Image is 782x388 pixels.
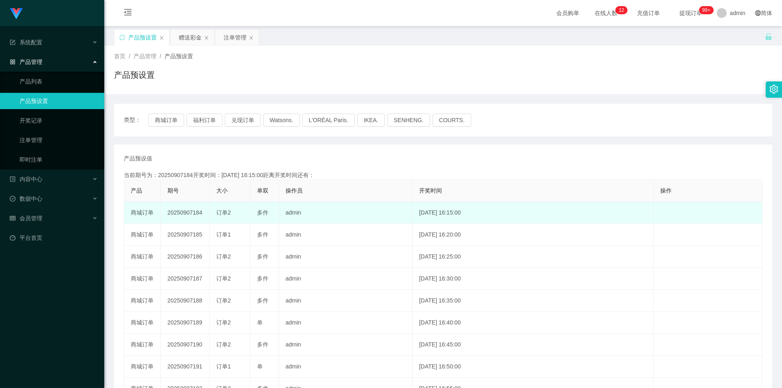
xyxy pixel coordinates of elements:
[134,53,156,59] span: 产品管理
[179,30,202,45] div: 赠送彩金
[124,224,161,246] td: 商城订单
[10,39,15,45] i: 图标: form
[257,187,268,194] span: 单双
[119,35,125,40] i: 图标: sync
[755,10,761,16] i: 图标: global
[148,114,184,127] button: 商城订单
[161,246,210,268] td: 20250907186
[20,73,98,90] a: 产品列表
[257,319,263,326] span: 单
[216,363,231,370] span: 订单1
[161,356,210,378] td: 20250907191
[161,224,210,246] td: 20250907185
[124,312,161,334] td: 商城订单
[216,341,231,348] span: 订单2
[10,59,15,65] i: 图标: appstore-o
[124,246,161,268] td: 商城订单
[114,69,155,81] h1: 产品预设置
[128,30,157,45] div: 产品预设置
[124,268,161,290] td: 商城订单
[161,290,210,312] td: 20250907188
[159,35,164,40] i: 图标: close
[619,6,622,14] p: 1
[114,53,125,59] span: 首页
[433,114,471,127] button: COURTS.
[10,176,15,182] i: 图标: profile
[20,151,98,168] a: 即时注单
[161,268,210,290] td: 20250907187
[10,59,42,65] span: 产品管理
[187,114,222,127] button: 福利订单
[216,253,231,260] span: 订单2
[161,202,210,224] td: 20250907184
[216,297,231,304] span: 订单2
[10,8,23,20] img: logo.9652507e.png
[10,176,42,182] span: 内容中心
[160,53,161,59] span: /
[10,196,15,202] i: 图标: check-circle-o
[615,6,627,14] sup: 12
[279,224,413,246] td: admin
[124,171,762,180] div: 当前期号为：20250907184开奖时间：[DATE] 16:15:00距离开奖时间还有：
[204,35,209,40] i: 图标: close
[257,363,263,370] span: 单
[10,39,42,46] span: 系统配置
[161,312,210,334] td: 20250907189
[279,246,413,268] td: admin
[10,215,42,221] span: 会员管理
[257,209,268,216] span: 多件
[124,154,152,163] span: 产品预设值
[10,230,98,246] a: 图标: dashboard平台首页
[622,6,624,14] p: 2
[257,231,268,238] span: 多件
[216,231,231,238] span: 订单1
[675,10,706,16] span: 提现订单
[279,290,413,312] td: admin
[225,114,261,127] button: 兑现订单
[10,215,15,221] i: 图标: table
[279,312,413,334] td: admin
[224,30,246,45] div: 注单管理
[20,112,98,129] a: 开奖记录
[124,202,161,224] td: 商城订单
[216,275,231,282] span: 订单2
[257,297,268,304] span: 多件
[263,114,300,127] button: Watsons.
[216,187,228,194] span: 大小
[413,224,654,246] td: [DATE] 16:20:00
[124,356,161,378] td: 商城订单
[279,334,413,356] td: admin
[124,114,148,127] span: 类型：
[769,85,778,94] i: 图标: setting
[387,114,430,127] button: SENHENG.
[286,187,303,194] span: 操作员
[131,187,142,194] span: 产品
[279,268,413,290] td: admin
[129,53,130,59] span: /
[161,334,210,356] td: 20250907190
[765,33,772,40] i: 图标: unlock
[257,275,268,282] span: 多件
[413,356,654,378] td: [DATE] 16:50:00
[114,0,142,26] i: 图标: menu-fold
[591,10,622,16] span: 在线人数
[20,132,98,148] a: 注单管理
[279,356,413,378] td: admin
[165,53,193,59] span: 产品预设置
[279,202,413,224] td: admin
[216,209,231,216] span: 订单2
[257,253,268,260] span: 多件
[413,290,654,312] td: [DATE] 16:35:00
[302,114,355,127] button: L'ORÉAL Paris.
[249,35,254,40] i: 图标: close
[167,187,179,194] span: 期号
[10,195,42,202] span: 数据中心
[413,268,654,290] td: [DATE] 16:30:00
[660,187,672,194] span: 操作
[20,93,98,109] a: 产品预设置
[413,246,654,268] td: [DATE] 16:25:00
[419,187,442,194] span: 开奖时间
[699,6,714,14] sup: 1107
[413,334,654,356] td: [DATE] 16:45:00
[413,202,654,224] td: [DATE] 16:15:00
